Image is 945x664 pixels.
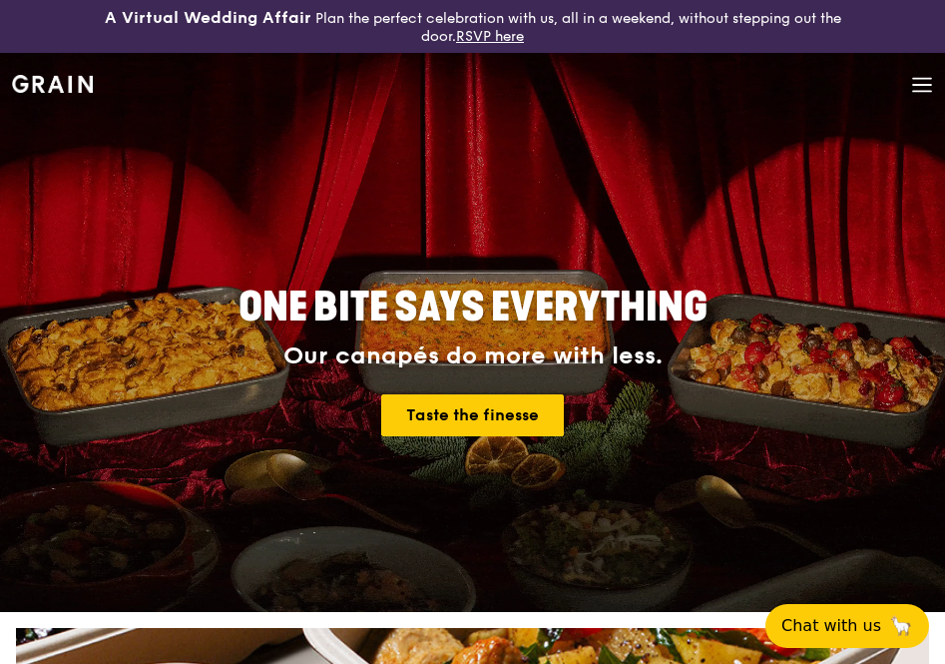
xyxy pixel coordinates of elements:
[114,342,831,370] div: Our canapés do more with less.
[765,604,929,648] button: Chat with us🦙
[12,52,93,112] a: GrainGrain
[456,28,524,45] a: RSVP here
[781,614,881,638] span: Chat with us
[238,284,708,332] span: ONE BITE SAYS EVERYTHING
[381,394,564,436] a: Taste the finesse
[12,75,93,93] img: Grain
[105,8,311,28] h3: A Virtual Wedding Affair
[889,614,913,638] span: 🦙
[79,8,866,45] div: Plan the perfect celebration with us, all in a weekend, without stepping out the door.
